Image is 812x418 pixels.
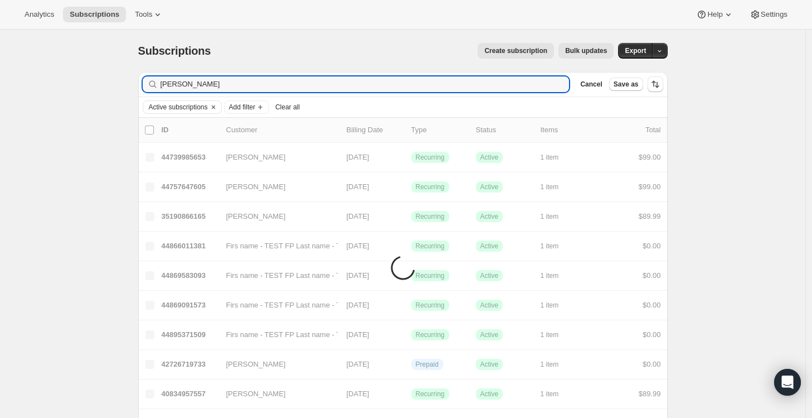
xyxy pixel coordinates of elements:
[135,10,152,19] span: Tools
[275,103,300,112] span: Clear all
[208,101,219,113] button: Clear
[707,10,722,19] span: Help
[25,10,54,19] span: Analytics
[761,10,787,19] span: Settings
[565,46,607,55] span: Bulk updates
[774,369,801,396] div: Open Intercom Messenger
[580,80,602,89] span: Cancel
[224,100,269,114] button: Add filter
[149,103,208,112] span: Active subscriptions
[625,46,646,55] span: Export
[63,7,126,22] button: Subscriptions
[138,45,211,57] span: Subscriptions
[143,101,208,113] button: Active subscriptions
[614,80,639,89] span: Save as
[618,43,653,59] button: Export
[70,10,119,19] span: Subscriptions
[648,76,663,92] button: Sort the results
[484,46,547,55] span: Create subscription
[271,100,304,114] button: Clear all
[161,76,570,92] input: Filter subscribers
[576,78,606,91] button: Cancel
[689,7,740,22] button: Help
[609,78,643,91] button: Save as
[743,7,794,22] button: Settings
[18,7,61,22] button: Analytics
[478,43,554,59] button: Create subscription
[229,103,255,112] span: Add filter
[128,7,170,22] button: Tools
[558,43,614,59] button: Bulk updates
